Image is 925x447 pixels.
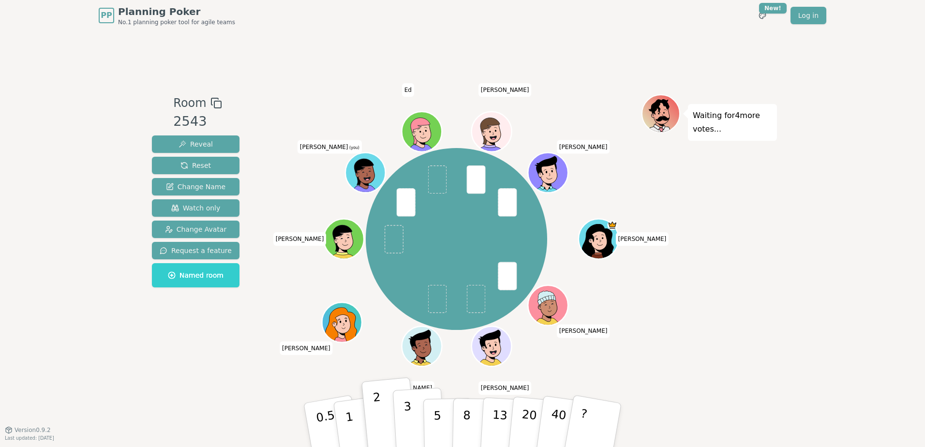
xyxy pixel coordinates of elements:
[101,10,112,21] span: PP
[557,324,610,338] span: Click to change your name
[118,5,235,18] span: Planning Poker
[693,109,772,136] p: Waiting for 4 more votes...
[173,94,206,112] span: Room
[402,83,414,97] span: Click to change your name
[152,242,239,259] button: Request a feature
[15,426,51,434] span: Version 0.9.2
[165,224,227,234] span: Change Avatar
[557,140,610,154] span: Click to change your name
[152,157,239,174] button: Reset
[5,426,51,434] button: Version0.9.2
[160,246,232,255] span: Request a feature
[118,18,235,26] span: No.1 planning poker tool for agile teams
[478,83,532,97] span: Click to change your name
[759,3,787,14] div: New!
[152,135,239,153] button: Reveal
[373,390,385,443] p: 2
[478,381,532,395] span: Click to change your name
[5,435,54,441] span: Last updated: [DATE]
[348,146,360,150] span: (you)
[616,232,669,246] span: Click to change your name
[152,263,239,287] button: Named room
[179,139,213,149] span: Reveal
[166,182,225,192] span: Change Name
[298,140,362,154] span: Click to change your name
[168,270,224,280] span: Named room
[280,342,333,355] span: Click to change your name
[152,178,239,195] button: Change Name
[346,154,384,192] button: Click to change your avatar
[99,5,235,26] a: PPPlanning PokerNo.1 planning poker tool for agile teams
[754,7,771,24] button: New!
[791,7,826,24] a: Log in
[171,203,221,213] span: Watch only
[152,199,239,217] button: Watch only
[273,232,327,246] span: Click to change your name
[607,220,617,230] span: Nancy is the host
[173,112,222,132] div: 2543
[152,221,239,238] button: Change Avatar
[180,161,211,170] span: Reset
